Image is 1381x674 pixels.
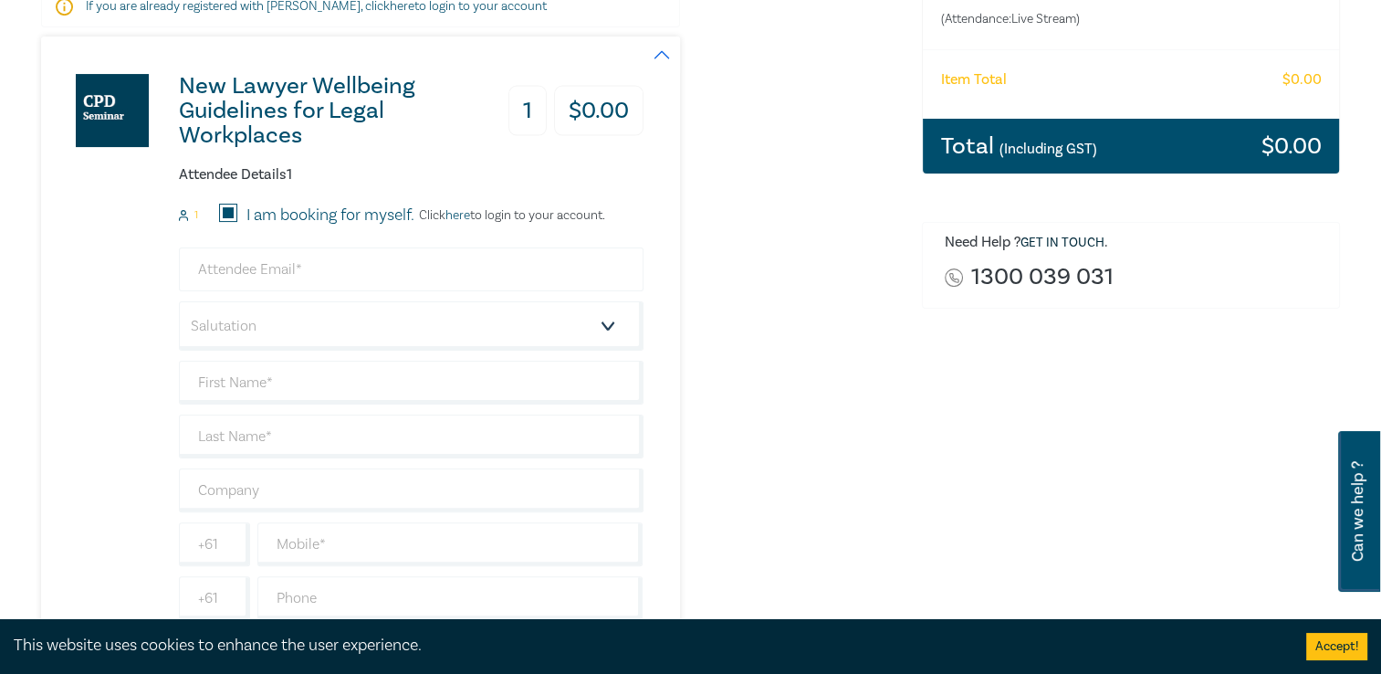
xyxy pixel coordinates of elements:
small: (Including GST) [999,140,1097,158]
p: Click to login to your account. [414,208,605,223]
input: Attendee Email* [179,247,643,291]
img: New Lawyer Wellbeing Guidelines for Legal Workplaces [76,74,149,147]
a: 1300 039 031 [970,265,1113,290]
h3: New Lawyer Wellbeing Guidelines for Legal Workplaces [179,74,479,148]
input: +61 [179,522,250,566]
input: Phone [257,576,643,620]
input: Mobile* [257,522,643,566]
small: 1 [194,209,198,222]
h6: Item Total [941,71,1007,89]
h3: $ 0.00 [1261,134,1321,158]
h6: Need Help ? . [945,234,1326,252]
span: Can we help ? [1349,442,1366,581]
a: Get in touch [1020,235,1104,251]
small: (Attendance: Live Stream ) [941,10,1249,28]
h6: $ 0.00 [1282,71,1321,89]
h3: Total [941,134,1097,158]
button: Accept cookies [1306,633,1367,660]
input: First Name* [179,361,643,405]
div: This website uses cookies to enhance the user experience. [14,634,1279,658]
input: +61 [179,576,250,620]
label: I am booking for myself. [246,204,414,227]
h3: 1 [508,86,547,136]
h6: Attendee Details 1 [179,166,643,184]
input: Last Name* [179,415,643,458]
a: here [445,207,470,224]
h3: $ 0.00 [554,86,643,136]
input: Company [179,469,643,512]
